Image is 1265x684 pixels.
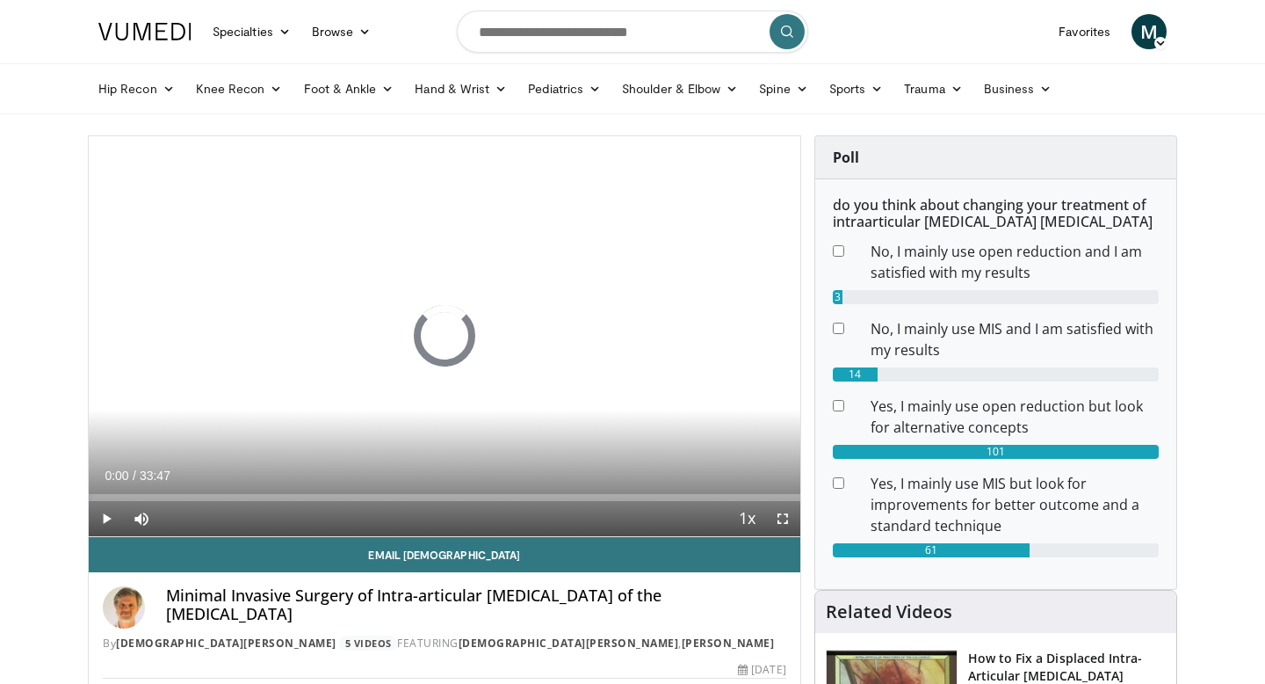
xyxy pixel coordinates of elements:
a: Spine [748,71,818,106]
a: M [1131,14,1167,49]
a: [DEMOGRAPHIC_DATA][PERSON_NAME] [116,636,336,651]
a: Pediatrics [517,71,611,106]
div: Progress Bar [89,494,800,501]
a: [PERSON_NAME] [682,636,775,651]
a: Favorites [1048,14,1121,49]
button: Fullscreen [765,501,800,536]
button: Play [89,501,124,536]
span: / [133,469,136,483]
a: Foot & Ankle [293,71,405,106]
strong: Poll [833,148,859,167]
dd: No, I mainly use open reduction and I am satisfied with my results [857,241,1172,283]
a: 5 Videos [339,636,397,651]
a: Business [973,71,1063,106]
a: Hand & Wrist [404,71,517,106]
div: 3 [833,290,842,304]
a: Hip Recon [88,71,185,106]
a: Trauma [893,71,973,106]
h4: Minimal Invasive Surgery of Intra-articular [MEDICAL_DATA] of the [MEDICAL_DATA] [166,586,786,624]
dd: Yes, I mainly use open reduction but look for alternative concepts [857,396,1172,438]
div: 101 [833,445,1159,459]
a: Shoulder & Elbow [611,71,748,106]
button: Mute [124,501,159,536]
dd: No, I mainly use MIS and I am satisfied with my results [857,318,1172,360]
span: 33:47 [140,469,170,483]
a: Specialties [202,14,301,49]
div: By FEATURING , [103,636,786,651]
div: [DATE] [738,662,785,678]
div: 61 [833,543,1030,557]
a: Email [DEMOGRAPHIC_DATA] [89,537,800,572]
dd: Yes, I mainly use MIS but look for improvements for better outcome and a standard technique [857,473,1172,536]
h4: Related Videos [826,601,952,622]
a: Knee Recon [185,71,293,106]
a: Browse [301,14,382,49]
img: Avatar [103,586,145,629]
a: [DEMOGRAPHIC_DATA][PERSON_NAME] [459,636,679,651]
video-js: Video Player [89,136,800,537]
span: 0:00 [105,469,128,483]
div: 14 [833,367,878,382]
img: VuMedi Logo [98,23,192,40]
input: Search topics, interventions [457,11,808,53]
a: Sports [819,71,894,106]
h6: do you think about changing your treatment of intraarticular [MEDICAL_DATA] [MEDICAL_DATA] [833,197,1159,230]
button: Playback Rate [730,501,765,536]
